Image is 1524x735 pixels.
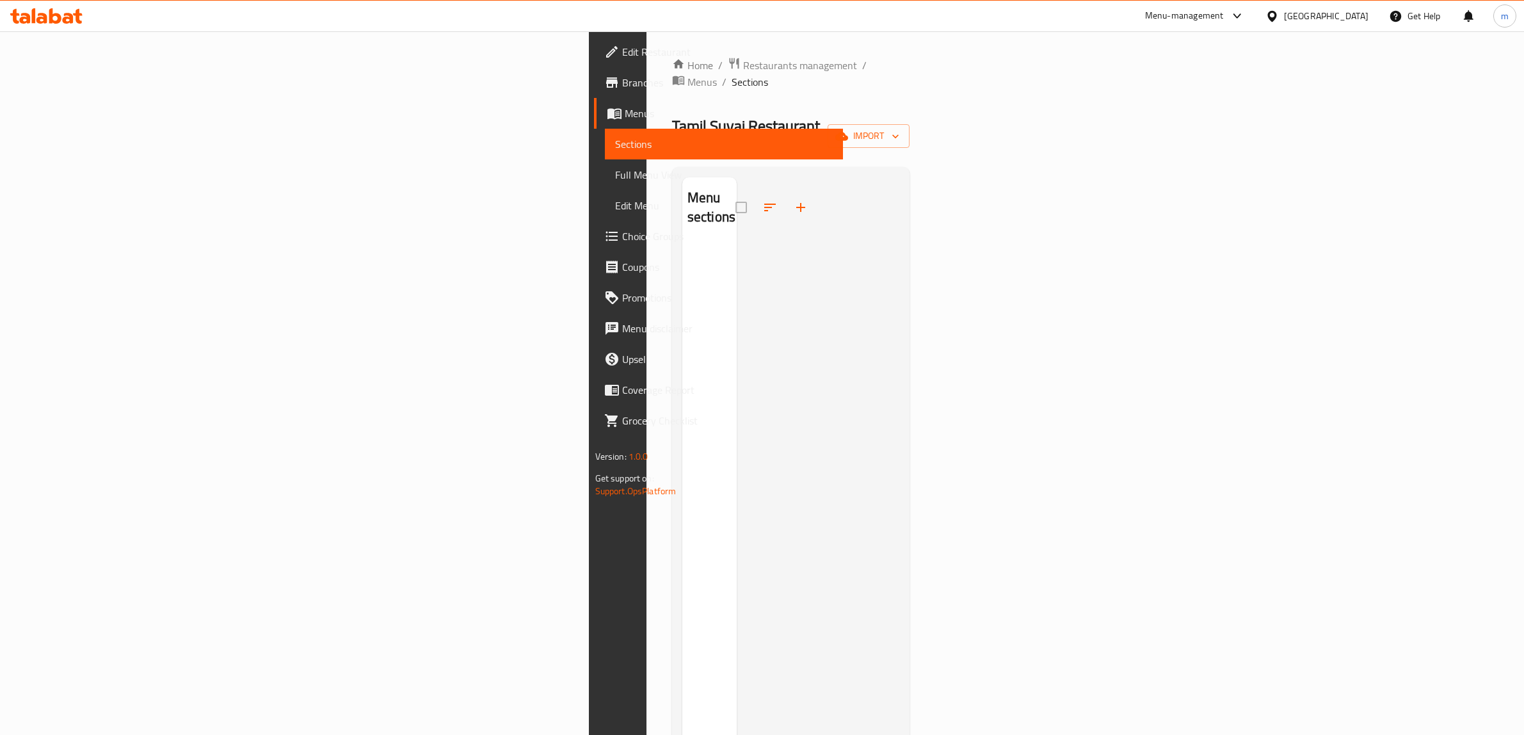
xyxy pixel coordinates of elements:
a: Menu disclaimer [594,313,844,344]
a: Coupons [594,252,844,282]
span: Menu disclaimer [622,321,833,336]
a: Promotions [594,282,844,313]
span: Sections [615,136,833,152]
a: Edit Menu [605,190,844,221]
div: [GEOGRAPHIC_DATA] [1284,9,1368,23]
span: Edit Menu [615,198,833,213]
a: Upsell [594,344,844,375]
a: Grocery Checklist [594,405,844,436]
span: Upsell [622,351,833,367]
a: Coverage Report [594,375,844,405]
a: Sections [605,129,844,159]
span: Version: [595,448,627,465]
span: m [1501,9,1509,23]
a: Full Menu View [605,159,844,190]
a: Edit Restaurant [594,36,844,67]
span: 1.0.0 [629,448,648,465]
span: import [838,128,899,144]
span: Menus [625,106,833,121]
span: Full Menu View [615,167,833,182]
span: Get support on: [595,470,654,487]
span: Promotions [622,290,833,305]
a: Support.OpsPlatform [595,483,677,499]
a: Menus [594,98,844,129]
span: Coverage Report [622,382,833,398]
span: Edit Restaurant [622,44,833,60]
nav: Menu sections [682,238,737,248]
span: Choice Groups [622,229,833,244]
span: Branches [622,75,833,90]
a: Choice Groups [594,221,844,252]
button: import [828,124,910,148]
a: Branches [594,67,844,98]
div: Menu-management [1145,8,1224,24]
span: Grocery Checklist [622,413,833,428]
li: / [862,58,867,73]
span: Coupons [622,259,833,275]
